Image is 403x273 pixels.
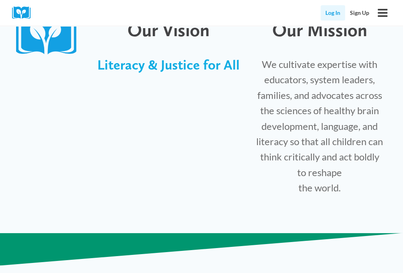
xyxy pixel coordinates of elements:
img: Cox Campus [12,6,36,19]
nav: Secondary Mobile Navigation [321,5,374,21]
img: CoxCampus-Logo_Book only [16,15,81,56]
span: Literacy & Justice for All [97,57,240,73]
button: Open menu [374,4,391,21]
span: Our Mission [272,19,367,41]
span: Our Vision [127,19,210,41]
span: We cultivate expertise with educators, system leaders, families, and advocates across the science... [256,58,383,193]
a: Sign Up [345,5,374,21]
a: Log In [321,5,345,21]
